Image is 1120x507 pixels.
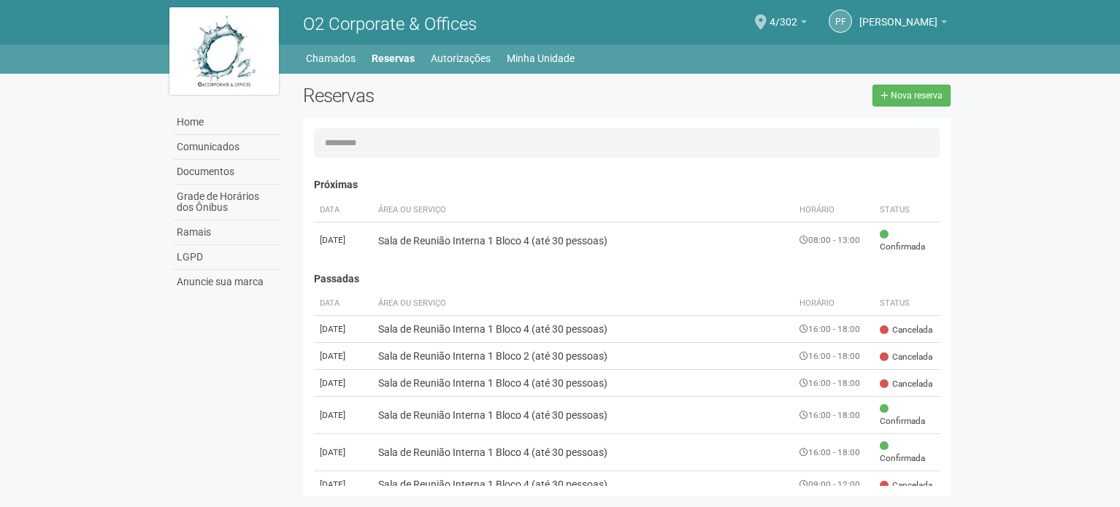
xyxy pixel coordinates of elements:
[173,160,281,185] a: Documentos
[794,292,874,316] th: Horário
[880,378,932,390] span: Cancelada
[880,440,934,465] span: Confirmada
[794,222,874,259] td: 08:00 - 13:00
[770,2,797,28] span: 4/302
[794,316,874,343] td: 16:00 - 18:00
[880,351,932,363] span: Cancelada
[372,471,794,498] td: Sala de Reunião Interna 1 Bloco 4 (até 30 pessoas)
[372,397,794,434] td: Sala de Reunião Interna 1 Bloco 4 (até 30 pessoas)
[794,370,874,397] td: 16:00 - 18:00
[173,135,281,160] a: Comunicados
[794,434,874,471] td: 16:00 - 18:00
[372,198,794,222] th: Área ou Serviço
[314,397,372,434] td: [DATE]
[891,90,943,101] span: Nova reserva
[372,434,794,471] td: Sala de Reunião Interna 1 Bloco 4 (até 30 pessoas)
[314,316,372,343] td: [DATE]
[874,198,940,222] th: Status
[372,222,794,259] td: Sala de Reunião Interna 1 Bloco 4 (até 30 pessoas)
[794,343,874,370] td: 16:00 - 18:00
[372,292,794,316] th: Área ou Serviço
[880,324,932,336] span: Cancelada
[880,228,934,253] span: Confirmada
[874,292,940,316] th: Status
[859,18,947,30] a: [PERSON_NAME]
[173,245,281,270] a: LGPD
[306,48,356,69] a: Chamados
[372,343,794,370] td: Sala de Reunião Interna 1 Bloco 2 (até 30 pessoas)
[169,7,279,95] img: logo.jpg
[314,434,372,471] td: [DATE]
[173,220,281,245] a: Ramais
[859,2,937,28] span: PRISCILLA FREITAS
[314,222,372,259] td: [DATE]
[880,403,934,427] span: Confirmada
[770,18,807,30] a: 4/302
[794,397,874,434] td: 16:00 - 18:00
[173,110,281,135] a: Home
[314,370,372,397] td: [DATE]
[372,48,415,69] a: Reservas
[872,85,951,107] a: Nova reserva
[314,179,940,190] h4: Próximas
[173,185,281,220] a: Grade de Horários dos Ônibus
[431,48,491,69] a: Autorizações
[173,270,281,294] a: Anuncie sua marca
[314,471,372,498] td: [DATE]
[507,48,575,69] a: Minha Unidade
[303,85,615,107] h2: Reservas
[372,370,794,397] td: Sala de Reunião Interna 1 Bloco 4 (até 30 pessoas)
[880,479,932,492] span: Cancelada
[794,198,874,222] th: Horário
[314,292,372,316] th: Data
[314,343,372,370] td: [DATE]
[372,316,794,343] td: Sala de Reunião Interna 1 Bloco 4 (até 30 pessoas)
[829,9,852,33] a: PF
[794,471,874,498] td: 09:00 - 12:00
[314,274,940,285] h4: Passadas
[314,198,372,222] th: Data
[303,14,477,34] span: O2 Corporate & Offices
